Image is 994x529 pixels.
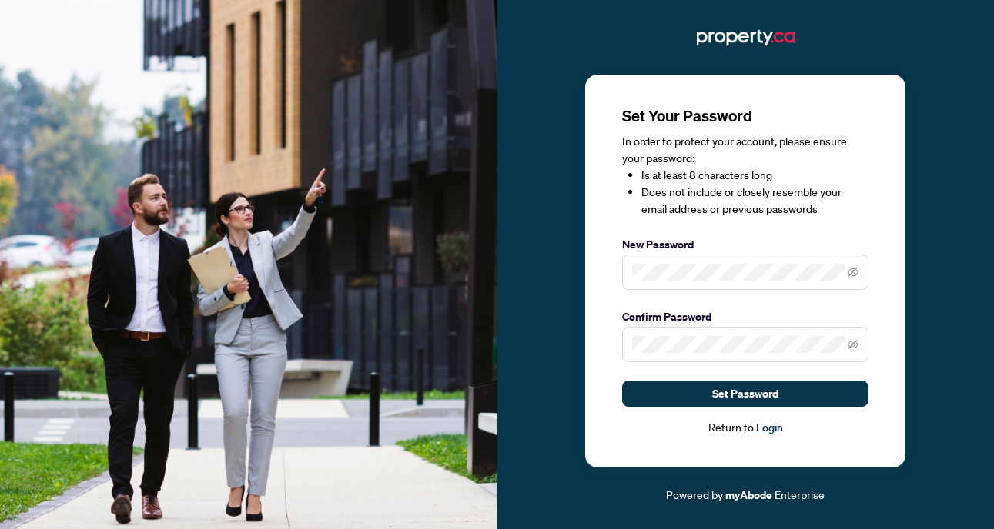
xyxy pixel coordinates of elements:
[641,184,868,218] li: Does not include or closely resemble your email address or previous passwords
[622,105,868,127] h3: Set Your Password
[848,267,858,278] span: eye-invisible
[622,308,868,325] label: Confirm Password
[641,167,868,184] li: Is at least 8 characters long
[622,133,868,218] div: In order to protect your account, please ensure your password:
[622,381,868,407] button: Set Password
[666,487,723,501] span: Powered by
[775,487,825,501] span: Enterprise
[848,339,858,350] span: eye-invisible
[622,236,868,253] label: New Password
[725,487,772,504] a: myAbode
[697,25,795,50] img: ma-logo
[756,421,783,434] a: Login
[712,381,778,406] span: Set Password
[622,419,868,437] div: Return to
